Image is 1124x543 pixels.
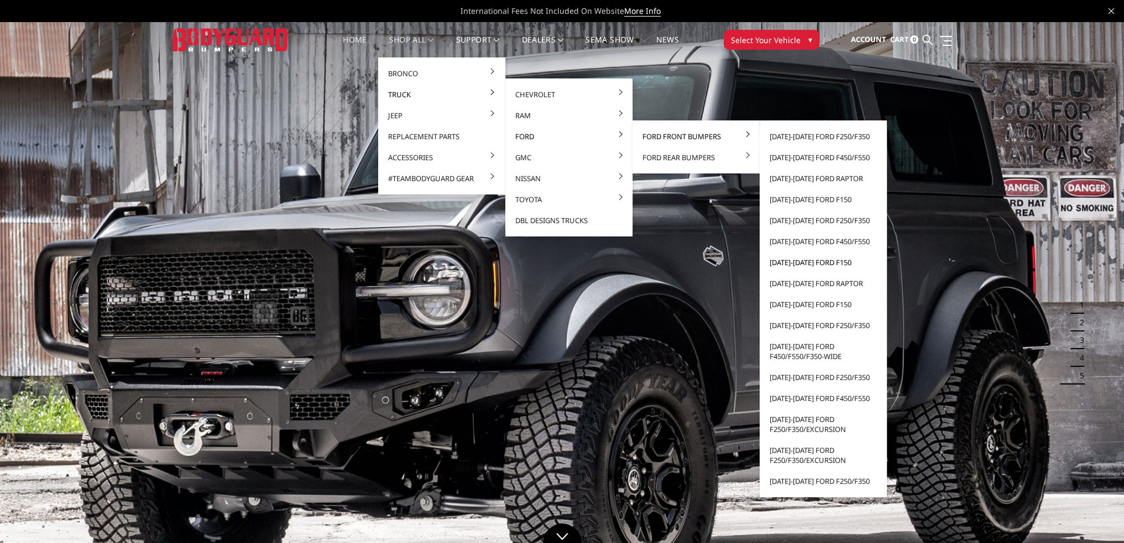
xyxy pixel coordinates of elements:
a: [DATE]-[DATE] Ford F250/F350 [764,367,882,388]
a: Ford Front Bumpers [637,126,755,147]
a: [DATE]-[DATE] Ford F250/F350/Excursion [764,440,882,471]
a: [DATE]-[DATE] Ford F250/F350 [764,126,882,147]
a: Account [850,25,886,55]
a: [DATE]-[DATE] Ford Raptor [764,168,882,189]
a: [DATE]-[DATE] Ford F450/F550 [764,231,882,252]
a: Truck [383,84,501,105]
span: Cart [890,34,908,44]
a: [DATE]-[DATE] Ford F450/F550 [764,147,882,168]
span: ▾ [808,34,812,45]
iframe: Chat Widget [1069,490,1124,543]
span: Account [850,34,886,44]
a: [DATE]-[DATE] Ford F150 [764,252,882,273]
a: Home [343,36,367,57]
button: 5 of 5 [1073,367,1084,384]
a: Ford Rear Bumpers [637,147,755,168]
a: Click to Down [543,524,582,543]
a: shop all [389,36,434,57]
a: Dealers [522,36,564,57]
span: Select Your Vehicle [731,34,801,46]
a: Cart 0 [890,25,918,55]
a: Ram [510,105,628,126]
a: Jeep [383,105,501,126]
a: GMC [510,147,628,168]
a: Ford [510,126,628,147]
button: 1 of 5 [1073,296,1084,314]
a: Accessories [383,147,501,168]
a: [DATE]-[DATE] Ford F250/F350 [764,471,882,492]
a: Replacement Parts [383,126,501,147]
a: More Info [624,6,661,17]
a: Support [456,36,500,57]
a: Chevrolet [510,84,628,105]
a: #TeamBodyguard Gear [383,168,501,189]
button: 2 of 5 [1073,314,1084,331]
img: BODYGUARD BUMPERS [172,28,289,51]
button: Select Your Vehicle [724,30,819,50]
a: [DATE]-[DATE] Ford F250/F350 [764,315,882,336]
button: 3 of 5 [1073,331,1084,349]
a: [DATE]-[DATE] Ford F250/F350/Excursion [764,409,882,440]
a: Bronco [383,63,501,84]
a: [DATE]-[DATE] Ford F150 [764,189,882,210]
a: SEMA Show [585,36,634,57]
a: [DATE]-[DATE] Ford F450/F550/F350-wide [764,336,882,367]
a: [DATE]-[DATE] Ford F150 [764,294,882,315]
button: 4 of 5 [1073,349,1084,367]
a: [DATE]-[DATE] Ford F450/F550 [764,388,882,409]
a: DBL Designs Trucks [510,210,628,231]
a: News [656,36,678,57]
a: Nissan [510,168,628,189]
span: 0 [910,35,918,44]
a: [DATE]-[DATE] Ford F250/F350 [764,210,882,231]
a: Toyota [510,189,628,210]
a: [DATE]-[DATE] Ford Raptor [764,273,882,294]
